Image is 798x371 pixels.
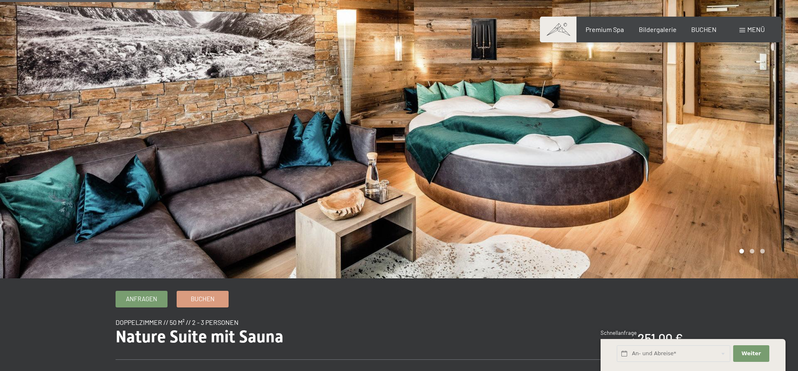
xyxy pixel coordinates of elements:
[601,329,637,336] span: Schnellanfrage
[691,25,717,33] a: BUCHEN
[191,295,214,303] span: Buchen
[177,291,228,307] a: Buchen
[116,291,167,307] a: Anfragen
[639,25,677,33] a: Bildergalerie
[116,327,283,346] span: Nature Suite mit Sauna
[747,25,765,33] span: Menü
[586,25,624,33] a: Premium Spa
[116,318,239,326] span: Doppelzimmer // 50 m² // 2 - 3 Personen
[741,350,761,357] span: Weiter
[733,345,769,362] button: Weiter
[126,295,157,303] span: Anfragen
